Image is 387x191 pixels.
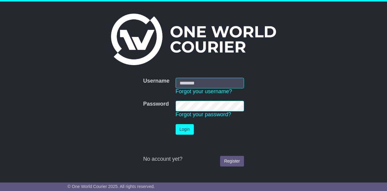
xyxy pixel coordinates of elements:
[176,88,232,94] a: Forgot your username?
[143,156,244,163] div: No account yet?
[143,78,169,84] label: Username
[67,184,155,189] span: © One World Courier 2025. All rights reserved.
[176,111,231,117] a: Forgot your password?
[111,14,276,65] img: One World
[143,101,169,107] label: Password
[176,124,194,135] button: Login
[220,156,244,166] a: Register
